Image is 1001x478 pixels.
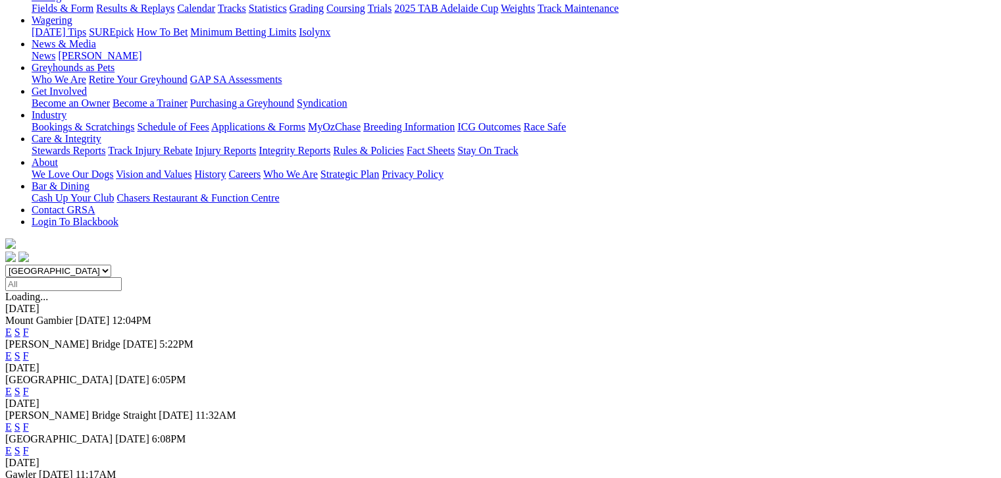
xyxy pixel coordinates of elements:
a: Weights [501,3,535,14]
a: Strategic Plan [321,169,379,180]
a: MyOzChase [308,121,361,132]
a: SUREpick [89,26,134,38]
a: F [23,350,29,361]
span: Loading... [5,291,48,302]
a: F [23,386,29,397]
a: Tracks [218,3,246,14]
a: S [14,386,20,397]
div: Greyhounds as Pets [32,74,996,86]
span: 11:32AM [195,410,236,421]
a: F [23,445,29,456]
a: E [5,386,12,397]
a: Purchasing a Greyhound [190,97,294,109]
a: Fact Sheets [407,145,455,156]
a: Minimum Betting Limits [190,26,296,38]
a: Greyhounds as Pets [32,62,115,73]
a: Retire Your Greyhound [89,74,188,85]
a: 2025 TAB Adelaide Cup [394,3,498,14]
div: [DATE] [5,303,996,315]
a: Rules & Policies [333,145,404,156]
span: [GEOGRAPHIC_DATA] [5,433,113,444]
a: Fields & Form [32,3,93,14]
a: Chasers Restaurant & Function Centre [116,192,279,203]
a: Breeding Information [363,121,455,132]
a: Isolynx [299,26,330,38]
a: [PERSON_NAME] [58,50,141,61]
a: Results & Replays [96,3,174,14]
a: Stay On Track [457,145,518,156]
div: Care & Integrity [32,145,996,157]
a: Trials [367,3,392,14]
a: Vision and Values [116,169,192,180]
a: E [5,445,12,456]
div: Bar & Dining [32,192,996,204]
div: [DATE] [5,457,996,469]
input: Select date [5,277,122,291]
span: 5:22PM [159,338,193,350]
a: GAP SA Assessments [190,74,282,85]
a: News & Media [32,38,96,49]
span: [DATE] [159,410,193,421]
div: News & Media [32,50,996,62]
div: About [32,169,996,180]
a: Care & Integrity [32,133,101,144]
div: Get Involved [32,97,996,109]
a: E [5,327,12,338]
a: Get Involved [32,86,87,97]
a: ICG Outcomes [457,121,521,132]
a: F [23,421,29,433]
a: Injury Reports [195,145,256,156]
div: Racing [32,3,996,14]
span: [PERSON_NAME] Bridge Straight [5,410,156,421]
a: Stewards Reports [32,145,105,156]
a: S [14,445,20,456]
span: 12:04PM [112,315,151,326]
a: Become a Trainer [113,97,188,109]
span: [PERSON_NAME] Bridge [5,338,120,350]
a: Track Maintenance [538,3,619,14]
a: Careers [228,169,261,180]
a: Industry [32,109,66,120]
span: [DATE] [123,338,157,350]
a: [DATE] Tips [32,26,86,38]
a: Cash Up Your Club [32,192,114,203]
a: Bookings & Scratchings [32,121,134,132]
a: Integrity Reports [259,145,330,156]
a: We Love Our Dogs [32,169,113,180]
a: How To Bet [137,26,188,38]
a: Track Injury Rebate [108,145,192,156]
a: Login To Blackbook [32,216,118,227]
a: Contact GRSA [32,204,95,215]
div: Wagering [32,26,996,38]
a: S [14,421,20,433]
a: Syndication [297,97,347,109]
a: Bar & Dining [32,180,90,192]
a: News [32,50,55,61]
a: Grading [290,3,324,14]
a: About [32,157,58,168]
a: Coursing [326,3,365,14]
a: F [23,327,29,338]
div: [DATE] [5,362,996,374]
a: Schedule of Fees [137,121,209,132]
span: [DATE] [76,315,110,326]
a: Race Safe [523,121,565,132]
a: Wagering [32,14,72,26]
a: S [14,350,20,361]
a: Become an Owner [32,97,110,109]
a: E [5,350,12,361]
a: Statistics [249,3,287,14]
a: History [194,169,226,180]
span: [DATE] [115,433,149,444]
a: Who We Are [263,169,318,180]
img: logo-grsa-white.png [5,238,16,249]
a: Who We Are [32,74,86,85]
span: [GEOGRAPHIC_DATA] [5,374,113,385]
a: Calendar [177,3,215,14]
div: [DATE] [5,398,996,410]
span: 6:05PM [152,374,186,385]
img: facebook.svg [5,252,16,262]
a: Privacy Policy [382,169,444,180]
span: Mount Gambier [5,315,73,326]
a: E [5,421,12,433]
